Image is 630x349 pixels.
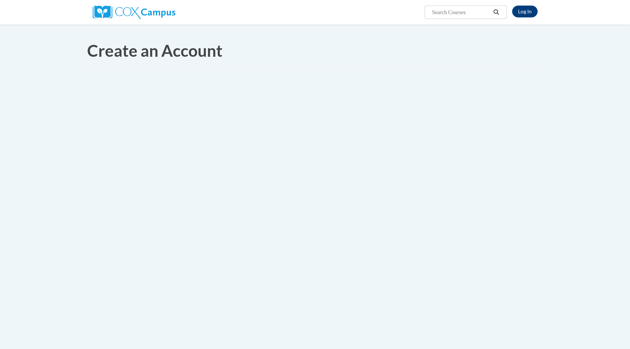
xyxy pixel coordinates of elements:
[493,10,499,15] i: 
[93,6,175,19] img: Cox Campus
[93,9,175,15] a: Cox Campus
[491,8,502,17] button: Search
[431,8,491,17] input: Search Courses
[512,6,538,17] a: Log In
[87,41,222,60] span: Create an Account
